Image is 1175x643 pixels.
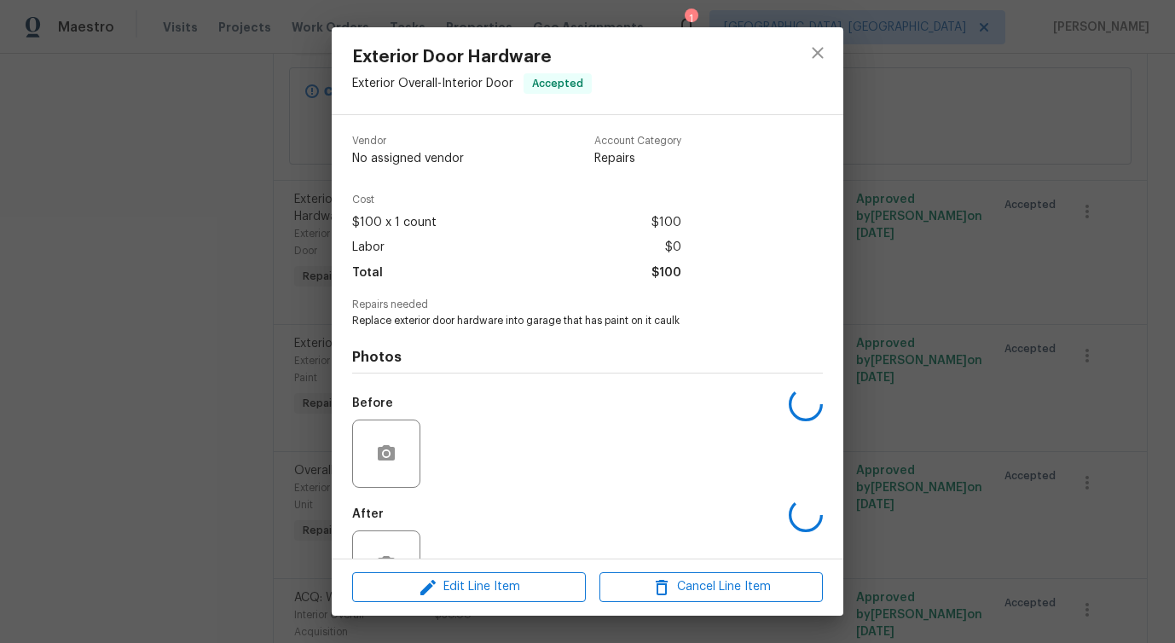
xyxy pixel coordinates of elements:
span: $100 [651,261,681,286]
span: Accepted [525,75,590,92]
button: Edit Line Item [352,572,586,602]
span: Repairs [594,150,681,167]
span: Exterior Door Hardware [352,48,592,67]
div: 1 [685,10,697,27]
span: Exterior Overall - Interior Door [352,78,513,90]
span: Edit Line Item [357,576,581,598]
h4: Photos [352,349,823,366]
span: Cancel Line Item [605,576,818,598]
span: Replace exterior door hardware into garage that has paint on it caulk [352,314,776,328]
span: Account Category [594,136,681,147]
button: Cancel Line Item [599,572,823,602]
h5: Before [352,397,393,409]
span: Cost [352,194,681,206]
span: Total [352,261,383,286]
span: Labor [352,235,385,260]
span: $100 [651,211,681,235]
button: close [797,32,838,73]
span: No assigned vendor [352,150,464,167]
h5: After [352,508,384,520]
span: $0 [665,235,681,260]
span: Repairs needed [352,299,823,310]
span: Vendor [352,136,464,147]
span: $100 x 1 count [352,211,437,235]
